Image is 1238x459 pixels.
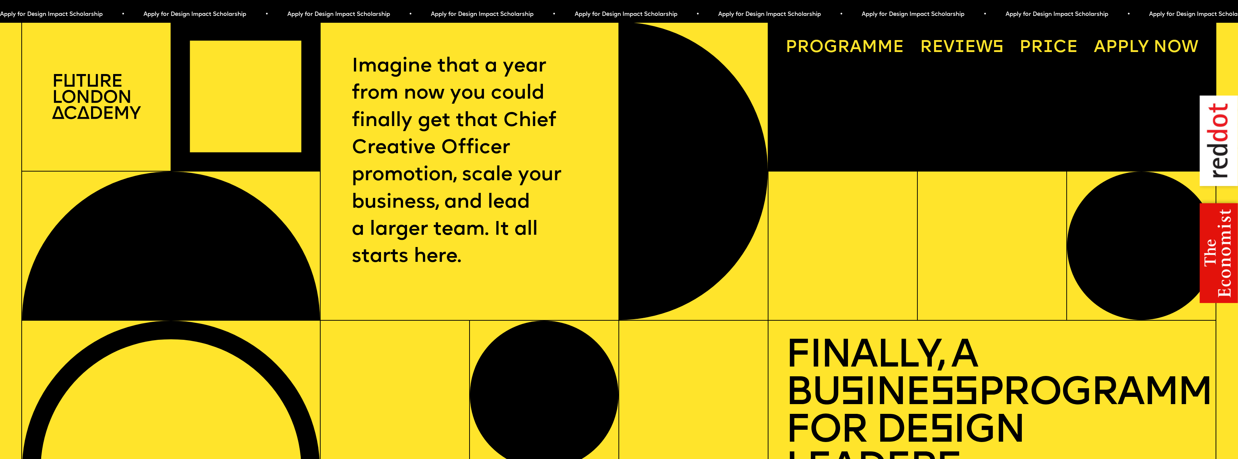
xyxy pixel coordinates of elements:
[840,374,864,414] span: s
[352,53,588,271] p: Imagine that a year from now you could finally get that Chief Creative Officer promotion, scale y...
[265,12,268,17] span: •
[1094,39,1106,56] span: A
[408,12,411,17] span: •
[1085,31,1207,65] a: Apply now
[930,374,978,414] span: ss
[552,12,555,17] span: •
[983,12,986,17] span: •
[911,31,1012,65] a: Reviews
[777,31,913,65] a: Programme
[1127,12,1130,17] span: •
[1011,31,1087,65] a: Price
[850,39,862,56] span: a
[839,12,843,17] span: •
[929,412,953,451] span: s
[695,12,699,17] span: •
[121,12,124,17] span: •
